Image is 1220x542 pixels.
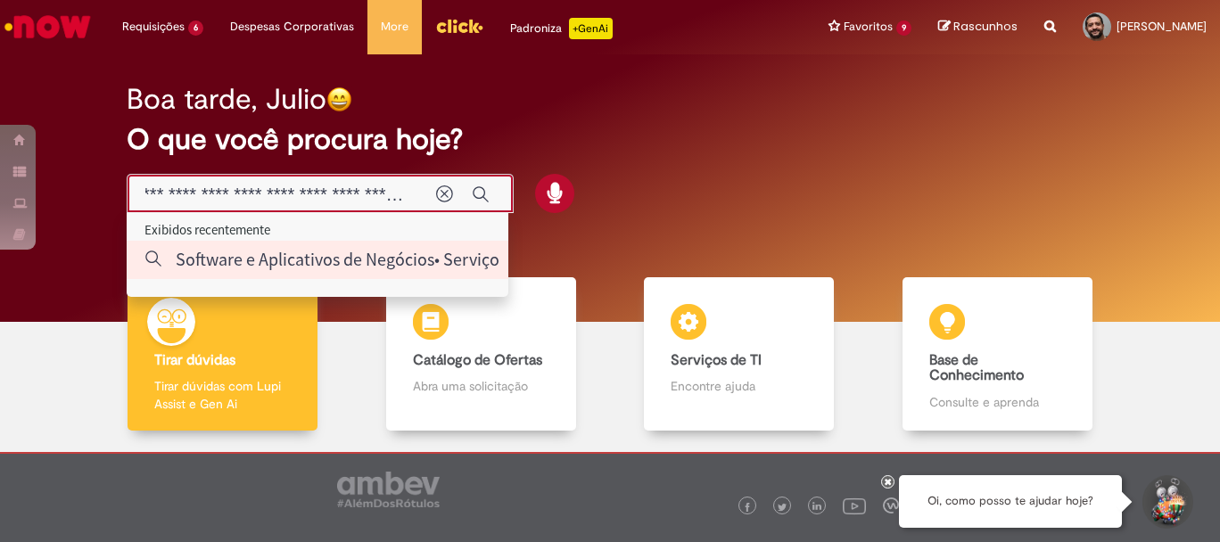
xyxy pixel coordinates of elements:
[154,377,291,413] p: Tirar dúvidas com Lupi Assist e Gen Ai
[94,277,352,431] a: Tirar dúvidas Tirar dúvidas com Lupi Assist e Gen Ai
[929,393,1066,411] p: Consulte e aprenda
[413,377,549,395] p: Abra uma solicitação
[896,21,911,36] span: 9
[569,18,613,39] p: +GenAi
[1140,475,1193,529] button: Iniciar Conversa de Suporte
[671,377,807,395] p: Encontre ajuda
[671,351,762,369] b: Serviços de TI
[953,18,1018,35] span: Rascunhos
[413,351,542,369] b: Catálogo de Ofertas
[337,472,440,507] img: logo_footer_ambev_rotulo_gray.png
[844,18,893,36] span: Favoritos
[899,475,1122,528] div: Oi, como posso te ajudar hoje?
[812,502,821,513] img: logo_footer_linkedin.png
[154,351,235,369] b: Tirar dúvidas
[381,18,408,36] span: More
[2,9,94,45] img: ServiceNow
[127,124,1092,155] h2: O que você procura hoje?
[938,19,1018,36] a: Rascunhos
[510,18,613,39] div: Padroniza
[435,12,483,39] img: click_logo_yellow_360x200.png
[843,494,866,517] img: logo_footer_youtube.png
[352,277,611,431] a: Catálogo de Ofertas Abra uma solicitação
[743,503,752,512] img: logo_footer_facebook.png
[127,84,326,115] h2: Boa tarde, Julio
[230,18,354,36] span: Despesas Corporativas
[1117,19,1207,34] span: [PERSON_NAME]
[778,503,787,512] img: logo_footer_twitter.png
[326,86,352,112] img: happy-face.png
[929,351,1024,385] b: Base de Conhecimento
[869,277,1127,431] a: Base de Conhecimento Consulte e aprenda
[188,21,203,36] span: 6
[883,497,899,513] img: logo_footer_workplace.png
[122,18,185,36] span: Requisições
[610,277,869,431] a: Serviços de TI Encontre ajuda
